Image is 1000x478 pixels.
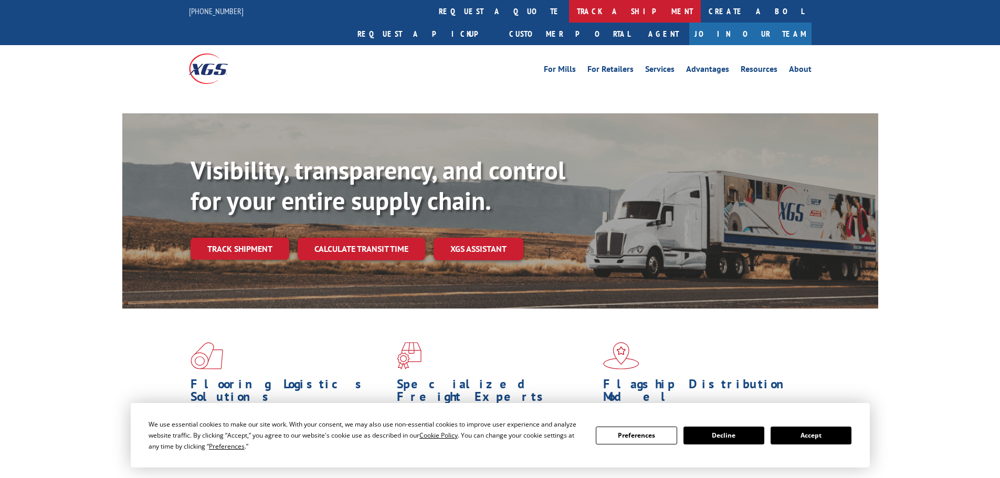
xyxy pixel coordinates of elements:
[191,238,289,260] a: Track shipment
[603,378,802,408] h1: Flagship Distribution Model
[638,23,689,45] a: Agent
[298,238,425,260] a: Calculate transit time
[350,23,501,45] a: Request a pickup
[741,65,777,77] a: Resources
[397,378,595,408] h1: Specialized Freight Experts
[191,378,389,408] h1: Flooring Logistics Solutions
[131,403,870,468] div: Cookie Consent Prompt
[789,65,812,77] a: About
[397,342,422,369] img: xgs-icon-focused-on-flooring-red
[191,154,565,217] b: Visibility, transparency, and control for your entire supply chain.
[645,65,675,77] a: Services
[191,342,223,369] img: xgs-icon-total-supply-chain-intelligence-red
[686,65,729,77] a: Advantages
[596,427,677,444] button: Preferences
[603,342,639,369] img: xgs-icon-flagship-distribution-model-red
[501,23,638,45] a: Customer Portal
[587,65,634,77] a: For Retailers
[434,238,523,260] a: XGS ASSISTANT
[683,427,764,444] button: Decline
[209,442,245,451] span: Preferences
[149,419,583,452] div: We use essential cookies to make our site work. With your consent, we may also use non-essential ...
[544,65,576,77] a: For Mills
[689,23,812,45] a: Join Our Team
[771,427,851,444] button: Accept
[189,6,244,16] a: [PHONE_NUMBER]
[419,431,458,440] span: Cookie Policy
